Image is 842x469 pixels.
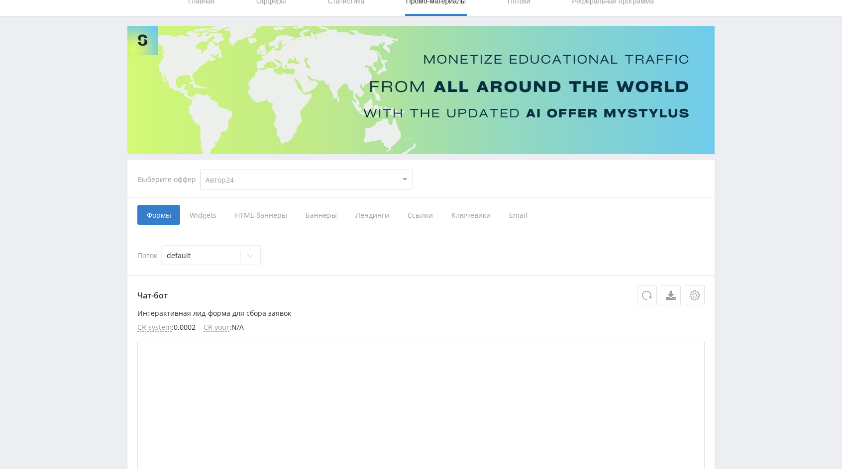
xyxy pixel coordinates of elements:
span: Widgets [180,205,225,225]
span: HTML-баннеры [225,205,296,225]
span: Формы [137,205,180,225]
p: Чат-бот [137,285,705,305]
span: CR your [204,323,229,332]
span: Ссылки [398,205,442,225]
img: Banner [127,26,715,154]
button: Настройки [685,285,705,305]
span: Ключевики [442,205,500,225]
div: Поток [137,245,705,265]
a: Скачать [661,285,681,305]
span: Баннеры [296,205,346,225]
span: Email [500,205,537,225]
li: : N/A [204,323,244,332]
button: Обновить [637,285,657,305]
span: CR system [137,323,172,332]
li: : 0.0002 [137,323,196,332]
div: Выберите оффер [137,176,200,184]
p: Интерактивная лид-форма для сбора заявок [137,309,705,317]
span: Лендинги [346,205,398,225]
